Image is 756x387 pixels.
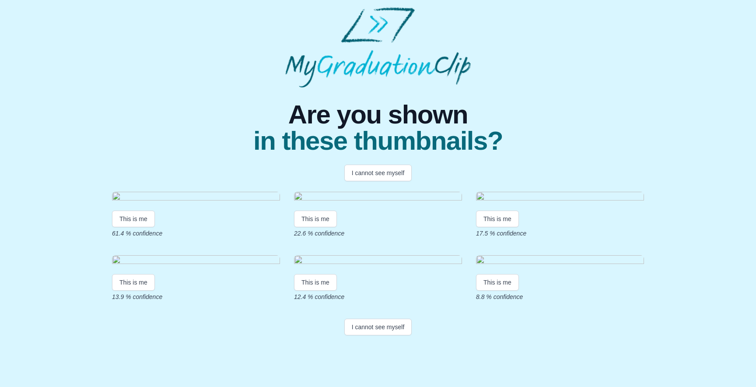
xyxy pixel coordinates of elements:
[294,192,462,204] img: bf3957499bb026979817d3d10de22a05bacc9dc9.gif
[476,229,644,238] p: 17.5 % confidence
[476,211,519,227] button: This is me
[112,229,280,238] p: 61.4 % confidence
[294,211,337,227] button: This is me
[294,255,462,267] img: cda6e96a10cc807e7235f4352dc50bfa38b0f474.gif
[112,211,155,227] button: This is me
[294,229,462,238] p: 22.6 % confidence
[112,255,280,267] img: 8829e19247dea8d5f3c9a9018011598157f11049.gif
[112,292,280,301] p: 13.9 % confidence
[112,192,280,204] img: 1518e79e4b10238ad28b1a974199b4472505859e.gif
[294,274,337,291] button: This is me
[253,128,503,154] span: in these thumbnails?
[294,292,462,301] p: 12.4 % confidence
[476,292,644,301] p: 8.8 % confidence
[112,274,155,291] button: This is me
[253,102,503,128] span: Are you shown
[476,192,644,204] img: 93fc0291348a961e6ef563a3e385ff49f15a5cda.gif
[285,7,471,88] img: MyGraduationClip
[344,165,412,181] button: I cannot see myself
[476,274,519,291] button: This is me
[476,255,644,267] img: b53e4309babfbcd1df606d27cebfa8c707470c70.gif
[344,319,412,335] button: I cannot see myself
